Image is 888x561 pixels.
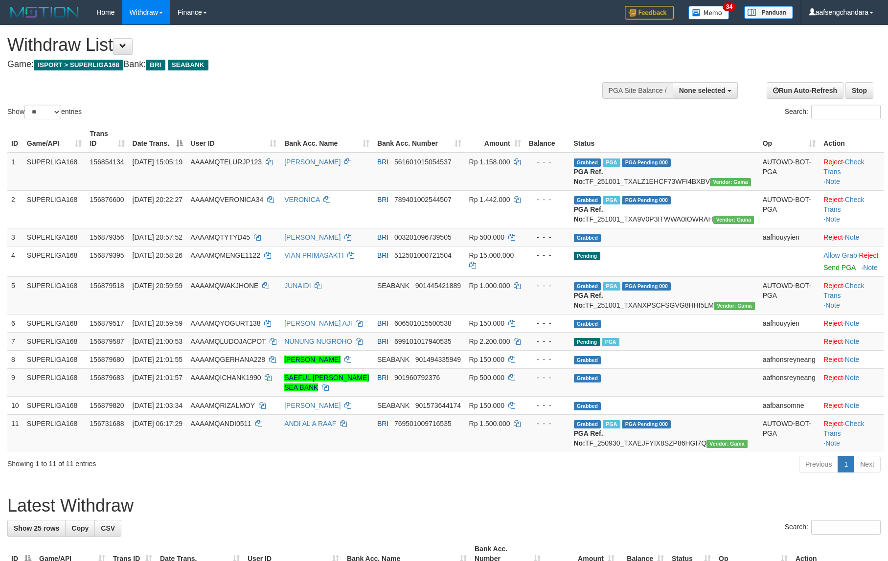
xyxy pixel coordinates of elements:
[191,319,261,327] span: AAAAMQYOGURT138
[90,337,124,345] span: 156879587
[90,251,124,259] span: 156879395
[854,456,881,472] a: Next
[23,276,86,314] td: SUPERLIGA168
[284,158,341,166] a: [PERSON_NAME]
[168,60,208,70] span: SEABANK
[845,374,860,381] a: Note
[7,153,23,191] td: 1
[133,233,182,241] span: [DATE] 20:57:52
[574,196,601,204] span: Grabbed
[7,396,23,414] td: 10
[823,356,843,363] a: Reject
[529,281,566,291] div: - - -
[863,264,878,271] a: Note
[602,82,673,99] div: PGA Site Balance /
[825,178,840,185] a: Note
[415,402,461,409] span: Copy 901573644174 to clipboard
[90,319,124,327] span: 156879517
[570,125,759,153] th: Status
[759,314,820,332] td: aafhouyyien
[529,318,566,328] div: - - -
[823,233,843,241] a: Reject
[133,158,182,166] span: [DATE] 15:05:19
[377,420,388,427] span: BRI
[23,314,86,332] td: SUPERLIGA168
[823,420,843,427] a: Reject
[23,414,86,452] td: SUPERLIGA168
[191,402,255,409] span: AAAAMQRIZALMOY
[394,233,452,241] span: Copy 003201096739505 to clipboard
[820,414,884,452] td: · ·
[823,337,843,345] a: Reject
[820,190,884,228] td: · ·
[602,338,619,346] span: Marked by aafromsomean
[767,82,843,99] a: Run Auto-Refresh
[7,246,23,276] td: 4
[820,228,884,246] td: ·
[759,350,820,368] td: aafhonsreyneang
[673,82,738,99] button: None selected
[574,374,601,382] span: Grabbed
[529,250,566,260] div: - - -
[759,153,820,191] td: AUTOWD-BOT-PGA
[529,373,566,382] div: - - -
[625,6,674,20] img: Feedback.jpg
[284,374,369,391] a: SAEFUL [PERSON_NAME] SEA BANK
[191,233,250,241] span: AAAAMQTYTYD45
[759,125,820,153] th: Op: activate to sort column ascending
[622,158,671,167] span: PGA Pending
[529,232,566,242] div: - - -
[129,125,187,153] th: Date Trans.: activate to sort column descending
[570,153,759,191] td: TF_251001_TXALZ1EHCF73WFI4BXBV
[759,368,820,396] td: aafhonsreyneang
[7,190,23,228] td: 2
[529,337,566,346] div: - - -
[191,420,252,427] span: AAAAMQANDI0511
[823,374,843,381] a: Reject
[574,429,603,447] b: PGA Ref. No:
[820,350,884,368] td: ·
[469,374,504,381] span: Rp 500.000
[469,158,510,166] span: Rp 1.158.000
[622,420,671,428] span: PGA Pending
[799,456,838,472] a: Previous
[23,125,86,153] th: Game/API: activate to sort column ascending
[574,282,601,291] span: Grabbed
[284,319,352,327] a: [PERSON_NAME] AJI
[377,319,388,327] span: BRI
[65,520,95,537] a: Copy
[7,35,582,55] h1: Withdraw List
[377,402,410,409] span: SEABANK
[574,252,600,260] span: Pending
[7,314,23,332] td: 6
[377,251,388,259] span: BRI
[823,420,864,437] a: Check Trans
[823,158,843,166] a: Reject
[133,356,182,363] span: [DATE] 21:01:55
[377,233,388,241] span: BRI
[7,414,23,452] td: 11
[377,282,410,290] span: SEABANK
[570,190,759,228] td: TF_251001_TXA9V0P3ITWWA0IOWRAH
[679,87,726,94] span: None selected
[377,337,388,345] span: BRI
[744,6,793,19] img: panduan.png
[377,196,388,203] span: BRI
[7,125,23,153] th: ID
[759,396,820,414] td: aafbansomne
[845,402,860,409] a: Note
[529,195,566,204] div: - - -
[845,82,873,99] a: Stop
[7,350,23,368] td: 8
[811,520,881,535] input: Search:
[845,337,860,345] a: Note
[469,337,510,345] span: Rp 2.200.000
[845,356,860,363] a: Note
[823,319,843,327] a: Reject
[622,282,671,291] span: PGA Pending
[469,402,504,409] span: Rp 150.000
[23,153,86,191] td: SUPERLIGA168
[825,215,840,223] a: Note
[469,196,510,203] span: Rp 1.442.000
[469,356,504,363] span: Rp 150.000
